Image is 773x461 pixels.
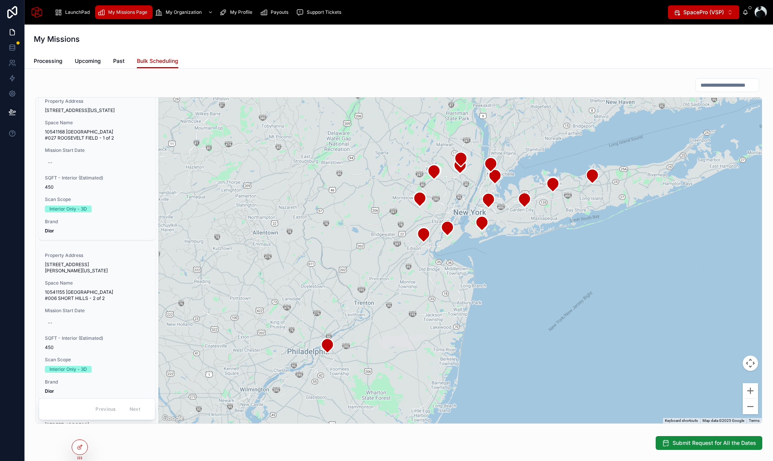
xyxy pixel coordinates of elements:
a: Open this area in Google Maps (opens a new window) [160,413,186,423]
a: LaunchPad [52,5,95,19]
span: Space Name [45,120,149,126]
strong: Dior [45,228,54,234]
a: Payouts [258,5,294,19]
button: Submit Request for All the Dates [656,436,762,450]
div: Interior Only - 3D [49,206,87,212]
span: [STREET_ADDRESS][PERSON_NAME][US_STATE] [45,262,149,274]
span: Mission Start Date [45,308,149,314]
span: 450 [45,184,149,190]
span: 10541168 [GEOGRAPHIC_DATA] #027 ROOSEVELT FIELD - 1 of 2 [45,129,149,141]
div: Interior Only - 3D [49,366,87,373]
span: Support Tickets [307,9,341,15]
button: Zoom out [743,399,758,414]
button: Keyboard shortcuts [665,418,698,423]
button: Zoom in [743,383,758,398]
div: -- [48,320,53,326]
img: Google [160,413,186,423]
span: [STREET_ADDRESS][PERSON_NAME][US_STATE] [45,422,149,434]
span: SQFT - Interior (Estimated) [45,335,149,341]
div: -- [48,160,53,166]
a: Upcoming [75,54,101,69]
span: Past [113,57,125,65]
div: scrollable content [49,4,668,21]
span: Space Name [45,280,149,286]
span: 450 [45,344,149,351]
span: Upcoming [75,57,101,65]
span: My Profile [230,9,252,15]
span: Brand [45,219,149,225]
span: Payouts [271,9,288,15]
span: SpacePro (VSP) [683,8,724,16]
a: Bulk Scheduling [137,54,178,69]
img: App logo [31,6,43,18]
a: My Profile [217,5,258,19]
a: Support Tickets [294,5,347,19]
span: My Missions Page [108,9,147,15]
h1: My Missions [34,34,80,44]
span: My Organization [166,9,202,15]
button: Select Button [668,5,739,19]
span: Processing [34,57,62,65]
a: Past [113,54,125,69]
span: Submit Request for All the Dates [673,439,756,447]
a: Terms (opens in new tab) [749,418,760,423]
span: Property Address [45,252,149,258]
span: Scan Scope [45,196,149,203]
span: Property Address [45,98,149,104]
span: Bulk Scheduling [137,57,178,65]
span: [STREET_ADDRESS][US_STATE] [45,107,149,114]
button: Map camera controls [743,356,758,371]
span: Scan Scope [45,357,149,363]
span: LaunchPad [65,9,90,15]
a: Processing [34,54,62,69]
span: 10541155 [GEOGRAPHIC_DATA] #006 SHORT HILLS - 2 of 2 [45,289,149,301]
a: My Organization [153,5,217,19]
strong: Dior [45,388,54,394]
span: Brand [45,379,149,385]
a: My Missions Page [95,5,153,19]
span: Mission Start Date [45,147,149,153]
span: Map data ©2025 Google [702,418,744,423]
span: SQFT - Interior (Estimated) [45,175,149,181]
